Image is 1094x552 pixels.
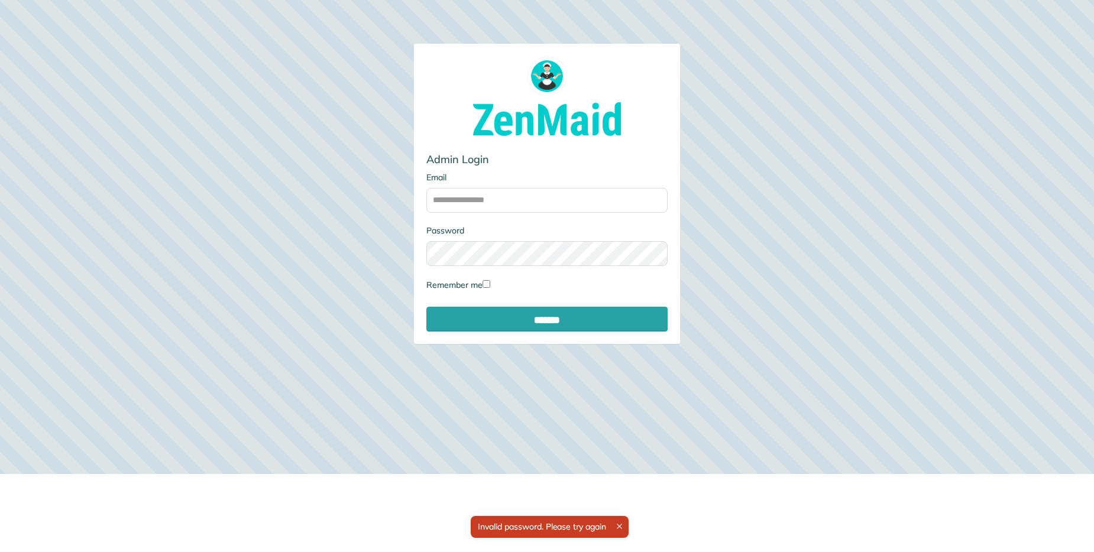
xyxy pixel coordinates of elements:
[426,171,668,183] label: Email
[426,225,668,236] label: Password
[483,280,490,288] input: Remember me
[473,102,621,136] img: ZenMaid
[426,280,483,290] span: Remember me
[471,516,629,538] div: Invalid password. Please try again
[527,56,567,96] img: zenmaid_logo_round_1024px-f83841f553c80fb00d10b2e5adc95d57e2fed014ed32aeeeca2fcdb6e1dc3d85.png
[426,154,668,165] h3: Admin Login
